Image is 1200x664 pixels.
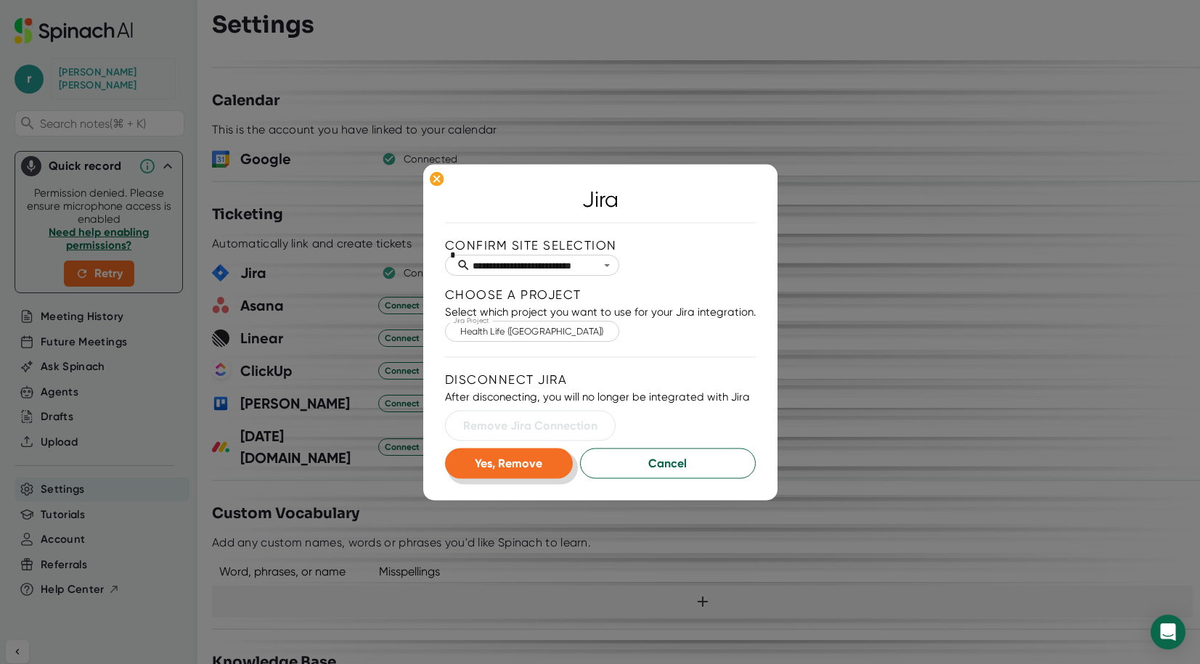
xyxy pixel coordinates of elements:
span: Yes, Remove [475,456,542,470]
div: Choose a project [445,287,756,301]
button: Cancel [580,448,756,478]
div: Jira [582,186,619,211]
div: Open Intercom Messenger [1151,615,1185,649]
div: After disconecting, you will no longer be integrated with Jira [445,390,756,403]
button: Yes, Remove [445,448,573,478]
div: Select a project [445,321,619,342]
button: Open [599,257,615,273]
span: Remove Jira Connection [463,417,597,434]
span: Cancel [598,454,738,472]
div: Select which project you want to use for your Jira integration. [445,305,756,318]
div: Disconnect Jira [445,372,756,386]
div: Confirm Site Selection [445,237,756,252]
button: Remove Jira Connection [445,410,616,440]
input: Jira Project [457,323,608,339]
